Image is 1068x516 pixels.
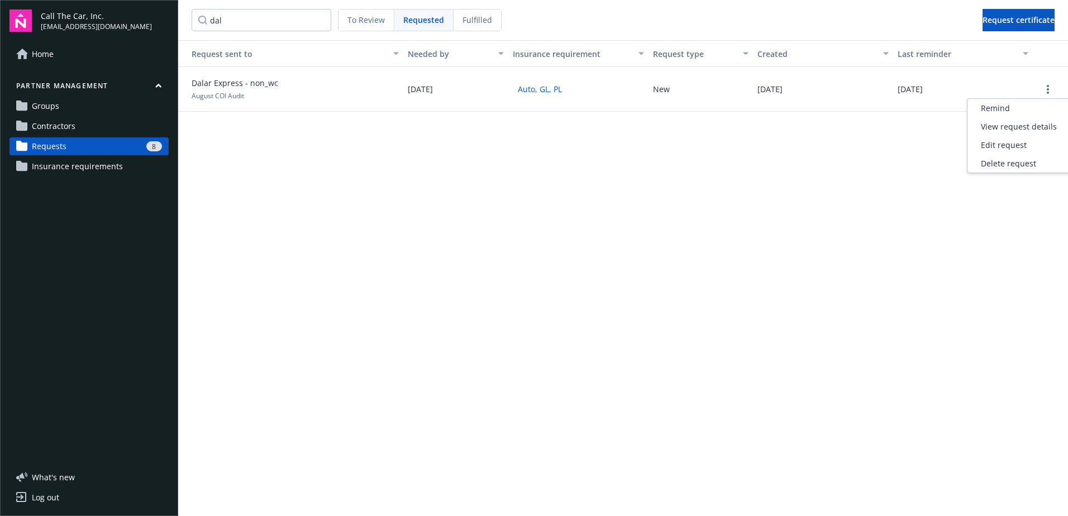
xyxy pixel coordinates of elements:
span: Call The Car, Inc. [41,10,152,22]
span: Requested [403,14,444,26]
span: [EMAIL_ADDRESS][DOMAIN_NAME] [41,22,152,32]
span: [DATE] [408,83,433,95]
div: 8 [146,141,162,151]
button: Request certificate [983,9,1055,31]
div: Request sent to [183,48,387,60]
span: To Review [347,14,385,26]
a: Groups [9,97,169,115]
span: Home [32,45,54,63]
div: Last reminder [898,48,1016,60]
div: Log out [32,489,59,507]
span: [DATE] [898,83,923,95]
a: Contractors [9,117,169,135]
span: Contractors [32,117,75,135]
button: Needed by [403,40,508,67]
span: Groups [32,97,59,115]
span: Request certificate [983,15,1055,25]
span: Requests [32,137,66,155]
span: Fulfilled [463,14,492,26]
button: Last reminder [893,40,1033,67]
span: August COI Audit [192,91,244,101]
button: What's new [9,471,93,483]
a: Home [9,45,169,63]
div: Needed by [408,48,492,60]
button: Partner management [9,81,169,95]
a: Requests8 [9,137,169,155]
a: more [1041,83,1055,96]
img: navigator-logo.svg [9,9,32,32]
div: Insurance requirement [513,48,631,60]
span: [DATE] [757,83,783,95]
span: What ' s new [32,471,75,483]
span: Created [757,49,788,59]
div: Request type [653,48,737,60]
input: Search by... [192,9,331,31]
button: Insurance requirement [508,40,648,67]
span: Dalar Express - non_wc [192,77,278,89]
span: Insurance requirements [32,157,123,175]
button: Auto, GL, PL [513,80,567,98]
button: Request type [649,40,754,67]
a: Insurance requirements [9,157,169,175]
button: Call The Car, Inc.[EMAIL_ADDRESS][DOMAIN_NAME] [41,9,169,32]
button: New [653,83,670,95]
